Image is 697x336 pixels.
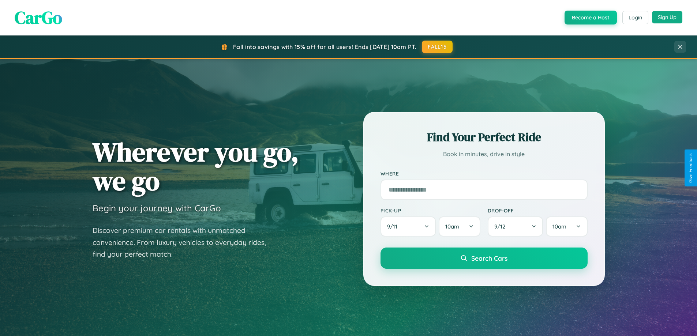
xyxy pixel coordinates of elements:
button: 9/12 [488,216,543,237]
label: Where [381,170,588,177]
button: Become a Host [565,11,617,24]
p: Book in minutes, drive in style [381,149,588,159]
button: 9/11 [381,216,436,237]
button: Search Cars [381,248,588,269]
span: 10am [552,223,566,230]
button: Sign Up [652,11,682,23]
div: Give Feedback [688,153,693,183]
h1: Wherever you go, we go [93,137,299,195]
button: 10am [439,216,480,237]
span: 9 / 12 [494,223,509,230]
button: FALL15 [422,41,453,53]
span: Search Cars [471,254,507,262]
label: Pick-up [381,207,480,214]
span: 10am [445,223,459,230]
button: 10am [546,216,587,237]
h2: Find Your Perfect Ride [381,129,588,145]
label: Drop-off [488,207,588,214]
h3: Begin your journey with CarGo [93,203,221,214]
span: Fall into savings with 15% off for all users! Ends [DATE] 10am PT. [233,43,416,50]
span: CarGo [15,5,62,30]
p: Discover premium car rentals with unmatched convenience. From luxury vehicles to everyday rides, ... [93,224,276,260]
span: 9 / 11 [387,223,401,230]
button: Login [622,11,648,24]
